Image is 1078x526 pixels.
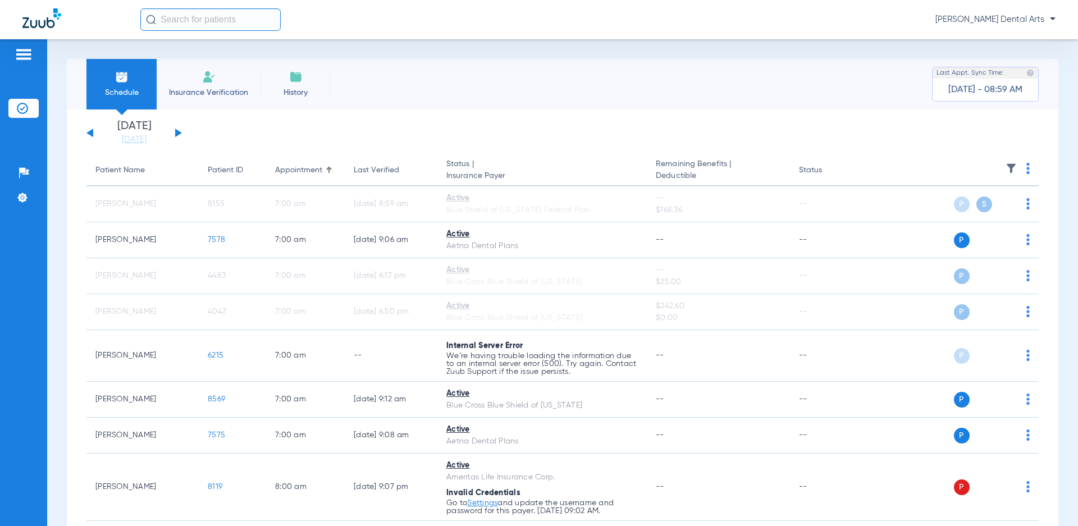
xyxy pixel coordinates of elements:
p: We’re having trouble loading the information due to an internal server error (500). Try again. Co... [446,352,638,376]
span: Last Appt. Sync Time: [937,67,1004,79]
span: Internal Server Error [446,342,523,350]
span: Invalid Credentials [446,489,520,497]
iframe: Chat Widget [1022,472,1078,526]
span: P [954,428,970,443]
span: -- [656,236,664,244]
span: Insurance Verification [165,87,252,98]
td: 7:00 AM [266,418,345,454]
div: Aetna Dental Plans [446,436,638,447]
span: [PERSON_NAME] Dental Arts [935,14,1056,25]
span: 8119 [208,483,222,491]
span: P [954,196,970,212]
img: group-dot-blue.svg [1026,163,1030,174]
span: Insurance Payer [446,170,638,182]
span: 4483 [208,272,226,280]
span: -- [656,264,780,276]
img: History [289,70,303,84]
td: -- [790,222,866,258]
span: 7575 [208,431,225,439]
th: Status | [437,155,647,186]
span: P [954,304,970,320]
td: -- [790,454,866,521]
a: Settings [467,499,497,507]
td: -- [790,186,866,222]
span: 6215 [208,351,223,359]
td: [PERSON_NAME] [86,258,199,294]
img: Search Icon [146,15,156,25]
img: group-dot-blue.svg [1026,198,1030,209]
td: [DATE] 6:50 PM [345,294,437,330]
div: Ameritas Life Insurance Corp. [446,472,638,483]
div: Last Verified [354,164,399,176]
td: [DATE] 6:17 PM [345,258,437,294]
div: Active [446,424,638,436]
span: -- [656,193,780,204]
td: 7:00 AM [266,294,345,330]
div: Patient ID [208,164,257,176]
div: Appointment [275,164,322,176]
span: 8155 [208,200,225,208]
span: 8569 [208,395,225,403]
div: Blue Shield of [US_STATE] Federal Plan [446,204,638,216]
td: 8:00 AM [266,454,345,521]
td: [PERSON_NAME] [86,294,199,330]
img: group-dot-blue.svg [1026,270,1030,281]
span: $242.60 [656,300,780,312]
span: P [954,392,970,408]
span: -- [656,395,664,403]
td: [DATE] 9:08 AM [345,418,437,454]
img: filter.svg [1006,163,1017,174]
td: -- [790,330,866,382]
span: P [954,268,970,284]
div: Blue Cross Blue Shield of [US_STATE] [446,312,638,324]
td: [PERSON_NAME] [86,186,199,222]
td: -- [790,258,866,294]
span: -- [656,351,664,359]
span: 4047 [208,308,226,315]
td: 7:00 AM [266,382,345,418]
img: group-dot-blue.svg [1026,350,1030,361]
span: $25.00 [656,276,780,288]
td: [PERSON_NAME] [86,222,199,258]
span: P [954,479,970,495]
span: -- [656,431,664,439]
div: Blue Cross Blue Shield of [US_STATE] [446,400,638,411]
img: group-dot-blue.svg [1026,306,1030,317]
td: [DATE] 9:12 AM [345,382,437,418]
td: -- [790,382,866,418]
img: group-dot-blue.svg [1026,394,1030,405]
img: hamburger-icon [15,48,33,61]
li: [DATE] [101,121,168,145]
div: Appointment [275,164,336,176]
img: Schedule [115,70,129,84]
img: group-dot-blue.svg [1026,234,1030,245]
a: [DATE] [101,134,168,145]
td: -- [790,294,866,330]
img: Manual Insurance Verification [202,70,216,84]
div: Patient Name [95,164,190,176]
div: Active [446,264,638,276]
td: [PERSON_NAME] [86,418,199,454]
span: Deductible [656,170,780,182]
span: 7578 [208,236,225,244]
td: [PERSON_NAME] [86,382,199,418]
span: S [976,196,992,212]
td: 7:00 AM [266,222,345,258]
td: 7:00 AM [266,186,345,222]
span: P [954,232,970,248]
span: History [269,87,322,98]
span: $168.36 [656,204,780,216]
th: Status [790,155,866,186]
input: Search for patients [140,8,281,31]
td: [DATE] 8:59 AM [345,186,437,222]
td: [PERSON_NAME] [86,330,199,382]
div: Aetna Dental Plans [446,240,638,252]
td: [PERSON_NAME] [86,454,199,521]
span: [DATE] - 08:59 AM [948,84,1022,95]
p: Go to and update the username and password for this payer. [DATE] 09:02 AM. [446,499,638,515]
div: Patient ID [208,164,243,176]
div: Patient Name [95,164,145,176]
div: Active [446,300,638,312]
span: $0.00 [656,312,780,324]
